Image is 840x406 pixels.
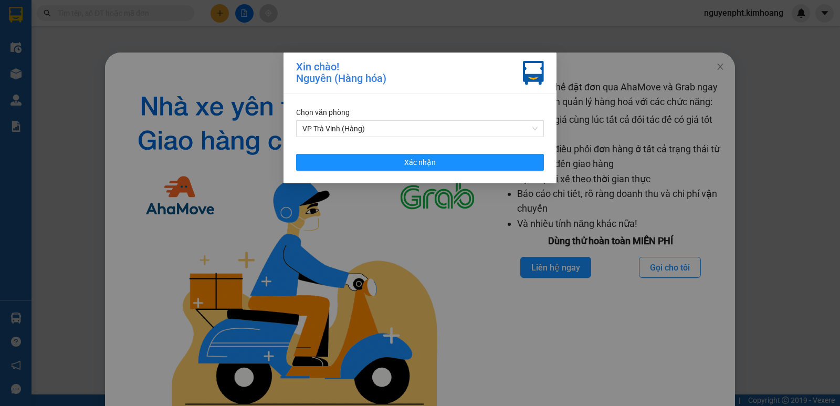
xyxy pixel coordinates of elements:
span: VP Trà Vinh (Hàng) [302,121,538,137]
div: Chọn văn phòng [296,107,544,118]
button: Xác nhận [296,154,544,171]
span: Xác nhận [404,157,436,168]
div: Xin chào! Nguyên (Hàng hóa) [296,61,386,85]
img: vxr-icon [523,61,544,85]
